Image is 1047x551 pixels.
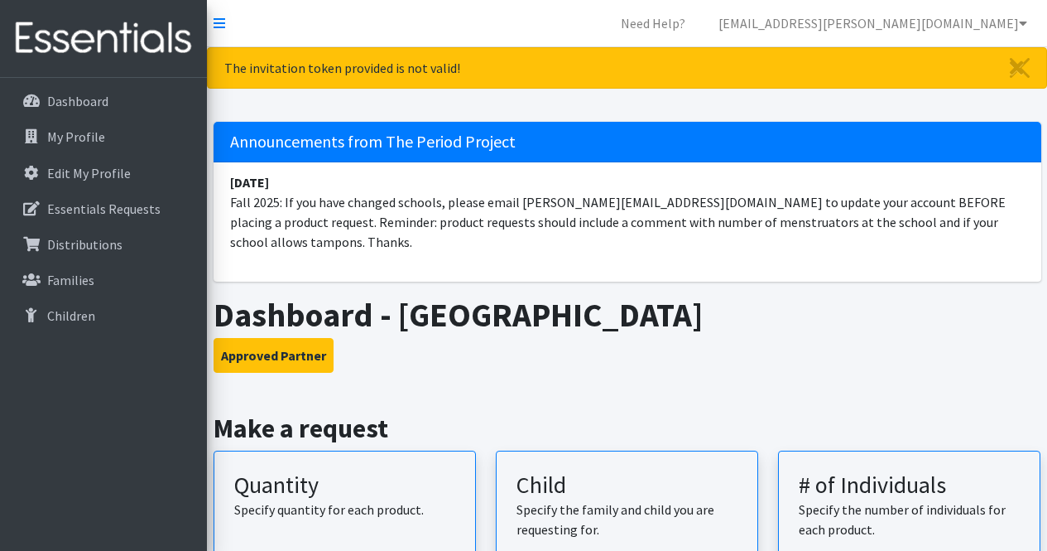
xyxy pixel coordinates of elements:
p: My Profile [47,128,105,145]
h5: Announcements from The Period Project [214,122,1041,162]
a: Families [7,263,200,297]
h3: # of Individuals [799,471,1020,500]
h3: Child [516,471,737,500]
a: My Profile [7,120,200,153]
h1: Dashboard - [GEOGRAPHIC_DATA] [214,295,1041,335]
a: Children [7,299,200,332]
p: Edit My Profile [47,165,131,181]
h2: Make a request [214,413,1041,444]
p: Specify quantity for each product. [234,500,455,520]
div: The invitation token provided is not valid! [207,47,1047,89]
p: Distributions [47,236,122,253]
a: Dashboard [7,85,200,118]
p: Dashboard [47,93,108,109]
a: Distributions [7,228,200,261]
p: Specify the family and child you are requesting for. [516,500,737,539]
button: Approved Partner [214,338,334,373]
a: Close [993,48,1046,88]
p: Families [47,272,94,288]
p: Specify the number of individuals for each product. [799,500,1020,539]
a: [EMAIL_ADDRESS][PERSON_NAME][DOMAIN_NAME] [705,7,1040,40]
a: Need Help? [608,7,699,40]
a: Essentials Requests [7,192,200,225]
h3: Quantity [234,471,455,500]
img: HumanEssentials [7,11,200,66]
a: Edit My Profile [7,157,200,190]
li: Fall 2025: If you have changed schools, please email [PERSON_NAME][EMAIL_ADDRESS][DOMAIN_NAME] to... [214,162,1041,262]
strong: [DATE] [230,174,269,191]
p: Essentials Requests [47,201,161,217]
p: Children [47,307,95,324]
